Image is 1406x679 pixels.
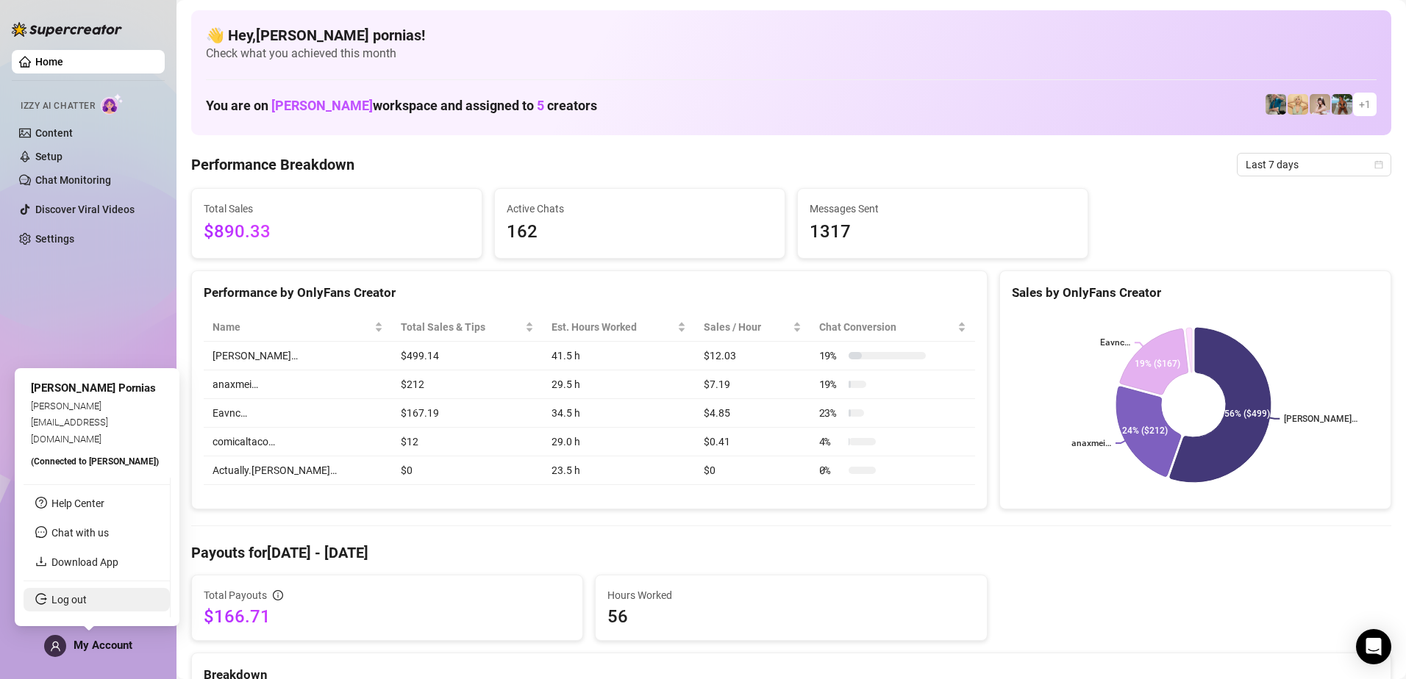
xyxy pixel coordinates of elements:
[74,639,132,652] span: My Account
[1246,154,1382,176] span: Last 7 days
[695,428,810,456] td: $0.41
[1284,414,1357,424] text: [PERSON_NAME]…
[204,456,392,485] td: Actually.[PERSON_NAME]…
[392,399,543,428] td: $167.19
[507,218,773,246] span: 162
[819,462,843,478] span: 0 %
[204,283,975,303] div: Performance by OnlyFans Creator
[35,56,63,68] a: Home
[537,98,544,113] span: 5
[695,313,810,342] th: Sales / Hour
[543,370,695,399] td: 29.5 h
[819,405,843,421] span: 23 %
[543,428,695,456] td: 29.0 h
[271,98,373,113] span: [PERSON_NAME]
[1100,337,1130,348] text: Eavnc…
[1266,94,1286,115] img: Eavnc
[810,201,1076,217] span: Messages Sent
[204,342,392,370] td: [PERSON_NAME]…
[35,204,135,215] a: Discover Viral Videos
[35,127,73,139] a: Content
[51,556,118,568] a: Download App
[50,641,61,652] span: user
[810,313,975,342] th: Chat Conversion
[213,319,371,335] span: Name
[35,174,111,186] a: Chat Monitoring
[204,399,392,428] td: Eavnc…
[401,319,522,335] span: Total Sales & Tips
[1288,94,1308,115] img: Actually.Maria
[21,99,95,113] span: Izzy AI Chatter
[507,201,773,217] span: Active Chats
[1012,283,1379,303] div: Sales by OnlyFans Creator
[543,399,695,428] td: 34.5 h
[392,428,543,456] td: $12
[607,587,974,603] span: Hours Worked
[204,313,392,342] th: Name
[695,370,810,399] td: $7.19
[273,590,283,600] span: info-circle
[695,456,810,485] td: $0
[695,399,810,428] td: $4.85
[31,381,156,395] span: [PERSON_NAME] Pornias
[392,456,543,485] td: $0
[552,319,674,335] div: Est. Hours Worked
[704,319,789,335] span: Sales / Hour
[1374,160,1383,169] span: calendar
[35,526,47,538] span: message
[819,434,843,450] span: 4 %
[204,201,470,217] span: Total Sales
[695,342,810,370] td: $12.03
[51,594,87,606] a: Log out
[810,218,1076,246] span: 1317
[1310,94,1330,115] img: anaxmei
[101,93,124,115] img: AI Chatter
[543,456,695,485] td: 23.5 h
[191,154,354,175] h4: Performance Breakdown
[392,313,543,342] th: Total Sales & Tips
[392,342,543,370] td: $499.14
[819,319,954,335] span: Chat Conversion
[191,542,1391,563] h4: Payouts for [DATE] - [DATE]
[31,456,159,467] span: (Connected to [PERSON_NAME] )
[35,151,63,162] a: Setup
[24,588,170,611] li: Log out
[31,400,108,445] span: [PERSON_NAME][EMAIL_ADDRESS][DOMAIN_NAME]
[204,605,571,628] span: $166.71
[51,527,109,539] span: Chat with us
[1356,629,1391,664] div: Open Intercom Messenger
[204,370,392,399] td: anaxmei…
[1071,438,1111,448] text: anaxmei…
[392,370,543,399] td: $212
[819,348,843,364] span: 19 %
[206,46,1377,62] span: Check what you achieved this month
[1332,94,1352,115] img: Libby
[206,25,1377,46] h4: 👋 Hey, [PERSON_NAME] pornias !
[35,233,74,245] a: Settings
[1359,96,1371,112] span: + 1
[51,497,104,509] a: Help Center
[819,376,843,392] span: 19 %
[204,587,267,603] span: Total Payouts
[206,98,597,114] h1: You are on workspace and assigned to creators
[607,605,974,628] span: 56
[543,342,695,370] td: 41.5 h
[204,428,392,456] td: comicaltaco…
[204,218,470,246] span: $890.33
[12,22,122,37] img: logo-BBDzfeDw.svg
